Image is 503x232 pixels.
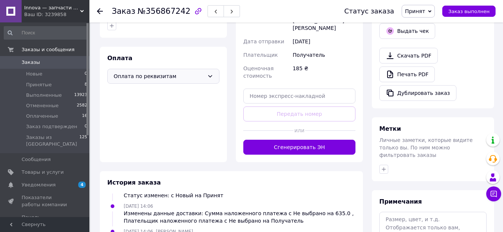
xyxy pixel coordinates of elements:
[243,38,284,44] span: Дата отправки
[26,92,62,99] span: Выполненные
[137,7,190,16] span: №356867242
[97,7,103,15] div: Вернуться назад
[26,123,77,130] span: Заказ подтвержден
[4,26,88,40] input: Поиск
[379,198,422,205] span: Примечания
[78,182,86,188] span: 4
[448,9,490,14] span: Заказ выполнен
[22,214,69,228] span: Панель управления
[107,179,161,186] span: История заказа
[379,137,473,158] span: Личные заметки, которые видите только вы. По ним можно фильтровать заказы
[291,62,357,83] div: 185 ₴
[243,52,278,58] span: Плательщик
[26,81,52,88] span: Принятые
[22,156,51,163] span: Сообщения
[112,7,135,16] span: Заказ
[243,140,355,155] button: Сгенерировать ЭН
[124,210,355,225] div: Изменены данные доставки: Сумма наложенного платежа с Не выбрано на 635.0 , Плательщик наложенног...
[24,11,89,18] div: Ваш ID: 3239858
[22,169,64,176] span: Товары и услуги
[79,134,87,148] span: 125
[379,48,438,64] a: Скачать PDF
[22,182,56,188] span: Уведомления
[74,92,87,99] span: 13923
[107,55,132,62] span: Оплата
[294,127,305,134] span: или
[114,72,204,80] span: Оплата по реквизитам
[379,66,435,82] a: Печать PDF
[344,7,394,15] div: Статус заказа
[243,65,273,79] span: Оценочная стоимость
[77,102,87,109] span: 2582
[243,89,355,103] input: Номер экспресс-накладной
[405,8,425,14] span: Принят
[24,4,80,11] span: Innova — запчасти для велосипедов, мопедов, мотоциклов, инвалидных и детских колясок
[291,48,357,62] div: Получатель
[85,123,87,130] span: 0
[85,71,87,77] span: 0
[442,6,496,17] button: Заказ выполнен
[379,85,456,101] button: Дублировать заказ
[22,46,75,53] span: Заказы и сообщения
[26,134,79,148] span: Заказы из [GEOGRAPHIC_DATA]
[26,113,58,120] span: Оплаченные
[82,113,87,120] span: 16
[26,71,42,77] span: Новые
[22,59,40,66] span: Заказы
[22,194,69,208] span: Показатели работы компании
[26,102,58,109] span: Отмененные
[379,125,401,132] span: Метки
[124,204,153,209] span: [DATE] 14:06
[124,192,223,199] div: Статус изменен: с Новый на Принят
[486,186,501,201] button: Чат с покупателем
[85,81,87,88] span: 8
